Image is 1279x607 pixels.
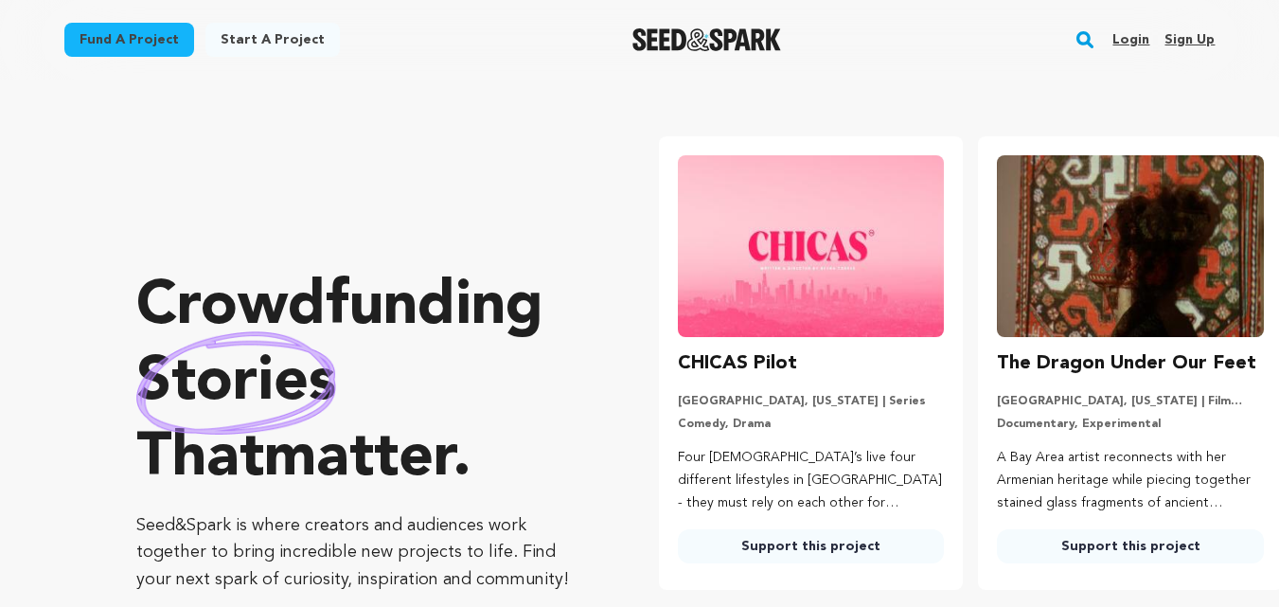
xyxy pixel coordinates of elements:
[678,155,945,337] img: CHICAS Pilot image
[205,23,340,57] a: Start a project
[136,331,336,435] img: hand sketched image
[632,28,781,51] a: Seed&Spark Homepage
[678,447,945,514] p: Four [DEMOGRAPHIC_DATA]’s live four different lifestyles in [GEOGRAPHIC_DATA] - they must rely on...
[678,348,797,379] h3: CHICAS Pilot
[632,28,781,51] img: Seed&Spark Logo Dark Mode
[997,447,1264,514] p: A Bay Area artist reconnects with her Armenian heritage while piecing together stained glass frag...
[678,417,945,432] p: Comedy, Drama
[997,394,1264,409] p: [GEOGRAPHIC_DATA], [US_STATE] | Film Feature
[678,394,945,409] p: [GEOGRAPHIC_DATA], [US_STATE] | Series
[264,429,453,490] span: matter
[678,529,945,563] a: Support this project
[997,417,1264,432] p: Documentary, Experimental
[1112,25,1149,55] a: Login
[64,23,194,57] a: Fund a project
[997,529,1264,563] a: Support this project
[997,155,1264,337] img: The Dragon Under Our Feet image
[1164,25,1215,55] a: Sign up
[136,512,583,594] p: Seed&Spark is where creators and audiences work together to bring incredible new projects to life...
[136,270,583,497] p: Crowdfunding that .
[997,348,1256,379] h3: The Dragon Under Our Feet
